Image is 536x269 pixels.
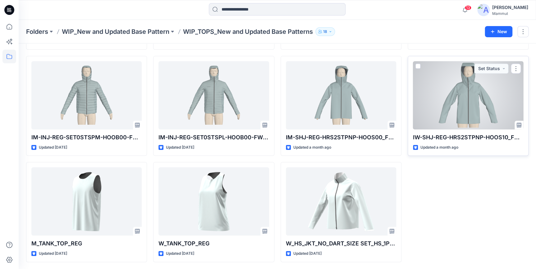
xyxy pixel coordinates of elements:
a: IM-SHJ-REG-HRS2STPNP-HOOS00_FW27 [286,61,396,129]
p: 18 [323,28,327,35]
p: IW-SHJ-REG-HRS2STPNP-HOOS10_FW27 [413,133,523,142]
p: Updated [DATE] [293,250,322,257]
p: Updated [DATE] [39,144,67,151]
img: avatar [477,4,490,16]
a: W_TANK_TOP_REG [158,167,269,235]
div: [PERSON_NAME] [492,4,528,11]
a: WIP_New and Updated Base Pattern [62,27,169,36]
button: 18 [315,27,335,36]
div: Mammut [492,11,528,16]
a: IW-SHJ-REG-HRS2STPNP-HOOS10_FW27 [413,61,523,129]
a: W_HS_JKT_NO_DART_SIZE SET_HS_1PC_SLV [286,167,396,235]
p: M_TANK_TOP_REG [31,239,142,248]
span: 13 [465,5,471,10]
button: New [485,26,512,37]
p: Updated [DATE] [166,250,194,257]
p: Updated a month ago [293,144,331,151]
a: IM-INJ-REG-SET0STSPM-HOOB00-FW27 [31,61,142,129]
a: Folders [26,27,48,36]
p: IM-INJ-REG-SET0STSPL-HOOB00-FW27 [158,133,269,142]
p: Updated a month ago [420,144,458,151]
p: WIP_TOPS_New and Updated Base Patterns [183,27,313,36]
a: M_TANK_TOP_REG [31,167,142,235]
a: IM-INJ-REG-SET0STSPL-HOOB00-FW27 [158,61,269,129]
p: IM-SHJ-REG-HRS2STPNP-HOOS00_FW27 [286,133,396,142]
p: W_TANK_TOP_REG [158,239,269,248]
p: Updated [DATE] [166,144,194,151]
p: IM-INJ-REG-SET0STSPM-HOOB00-FW27 [31,133,142,142]
p: Updated [DATE] [39,250,67,257]
p: W_HS_JKT_NO_DART_SIZE SET_HS_1PC_SLV [286,239,396,248]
